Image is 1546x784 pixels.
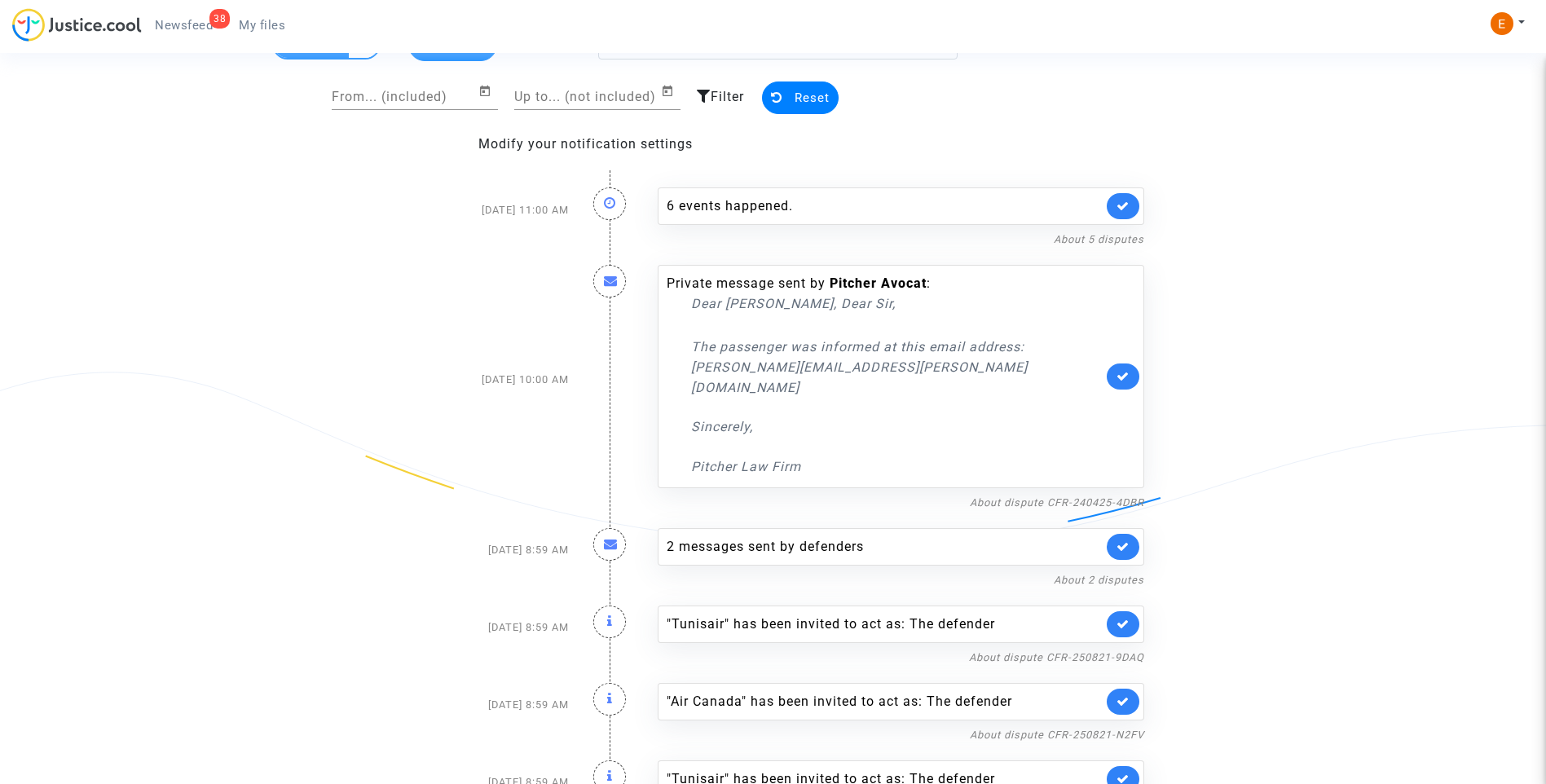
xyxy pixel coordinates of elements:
div: 2 messages sent by defenders [667,537,1103,557]
span: My files [239,18,285,33]
div: [DATE] 10:00 AM [390,249,581,512]
div: 38 [209,9,230,29]
p: Sincerely, [691,416,1103,437]
p: Dear [PERSON_NAME], Dear Sir, [691,293,1103,314]
button: Open calendar [478,81,498,101]
span: Newsfeed [155,18,213,33]
a: About 5 disputes [1054,233,1144,245]
div: [DATE] 8:59 AM [390,512,581,589]
a: About dispute CFR-250821-9DAQ [969,651,1144,663]
b: Pitcher Avocat [830,275,927,291]
span: Filter [711,89,744,104]
div: [DATE] 11:00 AM [390,171,581,249]
img: jc-logo.svg [12,8,142,42]
a: 38Newsfeed [142,13,226,37]
a: About dispute CFR-250821-N2FV [970,729,1144,741]
a: About dispute CFR-240425-4DBR [970,496,1144,509]
div: [DATE] 8:59 AM [390,589,581,667]
a: My files [226,13,298,37]
button: Open calendar [661,81,681,101]
div: Private message sent by : [667,274,1103,477]
div: 6 events happened. [667,196,1103,216]
p: The passenger was informed at this email address: [PERSON_NAME][EMAIL_ADDRESS][PERSON_NAME][DOMAI... [691,316,1103,398]
a: About 2 disputes [1054,574,1144,586]
div: "Tunisair" has been invited to act as: The defender [667,614,1103,634]
div: "Air Canada" has been invited to act as: The defender [667,692,1103,711]
button: Reset [762,81,839,114]
p: Pitcher Law Firm [691,456,1103,477]
img: ACg8ocIeiFvHKe4dA5oeRFd_CiCnuxWUEc1A2wYhRJE3TTWt=s96-c [1491,12,1513,35]
div: [DATE] 8:59 AM [390,667,581,744]
a: Modify your notification settings [478,136,693,152]
span: Reset [795,90,830,105]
